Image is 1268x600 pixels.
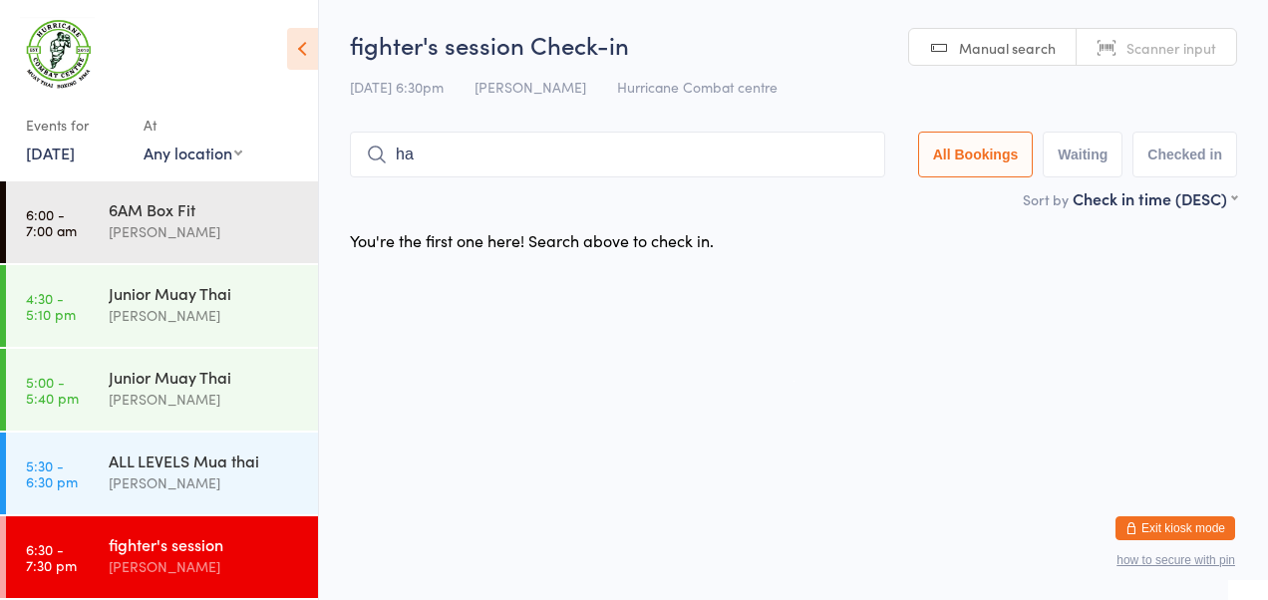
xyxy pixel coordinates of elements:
[26,457,78,489] time: 5:30 - 6:30 pm
[350,28,1237,61] h2: fighter's session Check-in
[1043,132,1122,177] button: Waiting
[109,388,301,411] div: [PERSON_NAME]
[144,142,242,163] div: Any location
[1115,516,1235,540] button: Exit kiosk mode
[26,206,77,238] time: 6:00 - 7:00 am
[26,290,76,322] time: 4:30 - 5:10 pm
[109,471,301,494] div: [PERSON_NAME]
[1116,553,1235,567] button: how to secure with pin
[109,220,301,243] div: [PERSON_NAME]
[20,15,95,89] img: Hurricane Combat Centre
[350,132,885,177] input: Search
[26,374,79,406] time: 5:00 - 5:40 pm
[959,38,1056,58] span: Manual search
[6,181,318,263] a: 6:00 -7:00 am6AM Box Fit[PERSON_NAME]
[109,198,301,220] div: 6AM Box Fit
[6,349,318,431] a: 5:00 -5:40 pmJunior Muay Thai[PERSON_NAME]
[6,265,318,347] a: 4:30 -5:10 pmJunior Muay Thai[PERSON_NAME]
[1023,189,1069,209] label: Sort by
[1132,132,1237,177] button: Checked in
[109,533,301,555] div: fighter's session
[475,77,586,97] span: [PERSON_NAME]
[6,516,318,598] a: 6:30 -7:30 pmfighter's session[PERSON_NAME]
[1126,38,1216,58] span: Scanner input
[918,132,1034,177] button: All Bookings
[6,433,318,514] a: 5:30 -6:30 pmALL LEVELS Mua thai[PERSON_NAME]
[26,109,124,142] div: Events for
[350,77,444,97] span: [DATE] 6:30pm
[1073,187,1237,209] div: Check in time (DESC)
[617,77,778,97] span: Hurricane Combat centre
[26,541,77,573] time: 6:30 - 7:30 pm
[109,366,301,388] div: Junior Muay Thai
[109,304,301,327] div: [PERSON_NAME]
[26,142,75,163] a: [DATE]
[109,282,301,304] div: Junior Muay Thai
[350,229,714,251] div: You're the first one here! Search above to check in.
[144,109,242,142] div: At
[109,555,301,578] div: [PERSON_NAME]
[109,450,301,471] div: ALL LEVELS Mua thai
